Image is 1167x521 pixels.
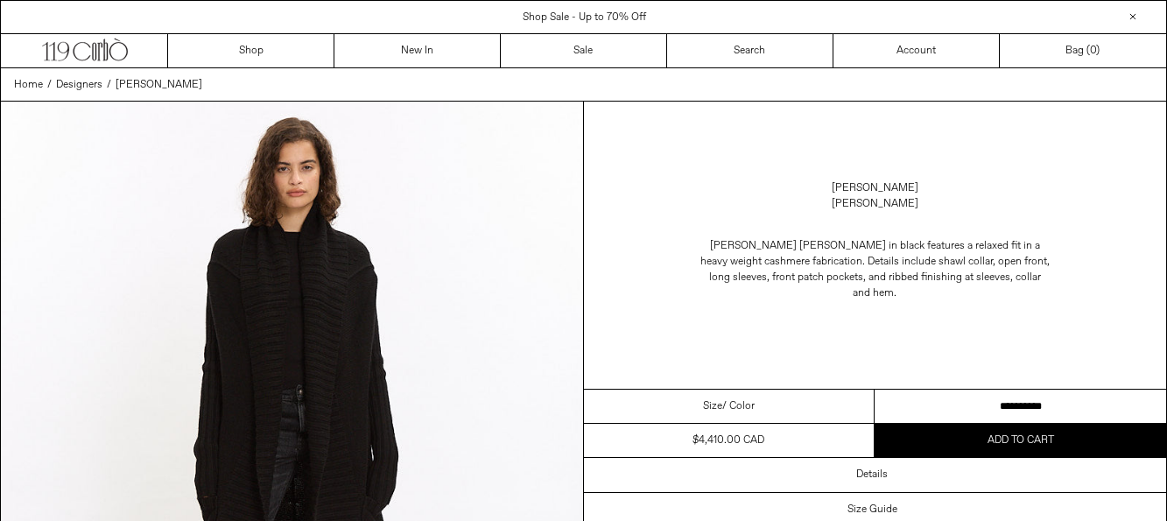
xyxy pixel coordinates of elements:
a: Search [667,34,833,67]
span: / [107,77,111,93]
span: 0 [1090,44,1096,58]
a: Shop Sale - Up to 70% Off [523,11,646,25]
span: Designers [56,78,102,92]
button: Add to cart [875,424,1166,457]
span: ) [1090,43,1100,59]
span: [PERSON_NAME] [116,78,202,92]
div: [PERSON_NAME] [832,196,918,212]
div: $4,410.00 CAD [692,433,764,448]
a: [PERSON_NAME] [116,77,202,93]
span: Home [14,78,43,92]
p: [PERSON_NAME] [PERSON_NAME] in black features a relaxed fit in a heavy weight cashmere fabricatio... [699,229,1050,310]
h3: Details [856,468,888,481]
a: Bag () [1000,34,1166,67]
a: Designers [56,77,102,93]
span: / [47,77,52,93]
a: Sale [501,34,667,67]
a: [PERSON_NAME] [832,180,918,196]
a: Shop [168,34,334,67]
a: Account [833,34,1000,67]
a: Home [14,77,43,93]
a: New In [334,34,501,67]
h3: Size Guide [847,503,897,516]
span: Size [703,398,722,414]
span: / Color [722,398,755,414]
span: Add to cart [988,433,1054,447]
